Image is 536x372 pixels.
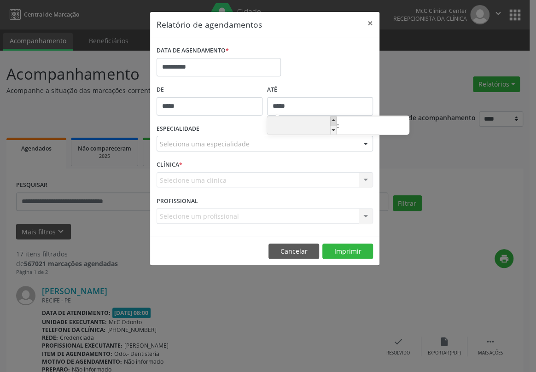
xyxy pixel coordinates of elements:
button: Imprimir [322,244,373,259]
label: ATÉ [267,83,373,97]
input: Minute [339,117,409,135]
input: Hour [267,117,337,135]
label: DATA DE AGENDAMENTO [157,44,229,58]
label: De [157,83,262,97]
label: PROFISSIONAL [157,194,198,208]
button: Cancelar [268,244,319,259]
button: Close [361,12,379,35]
h5: Relatório de agendamentos [157,18,262,30]
label: ESPECIALIDADE [157,122,199,136]
span: Seleciona uma especialidade [160,139,250,149]
label: CLÍNICA [157,158,182,172]
span: : [337,116,339,135]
